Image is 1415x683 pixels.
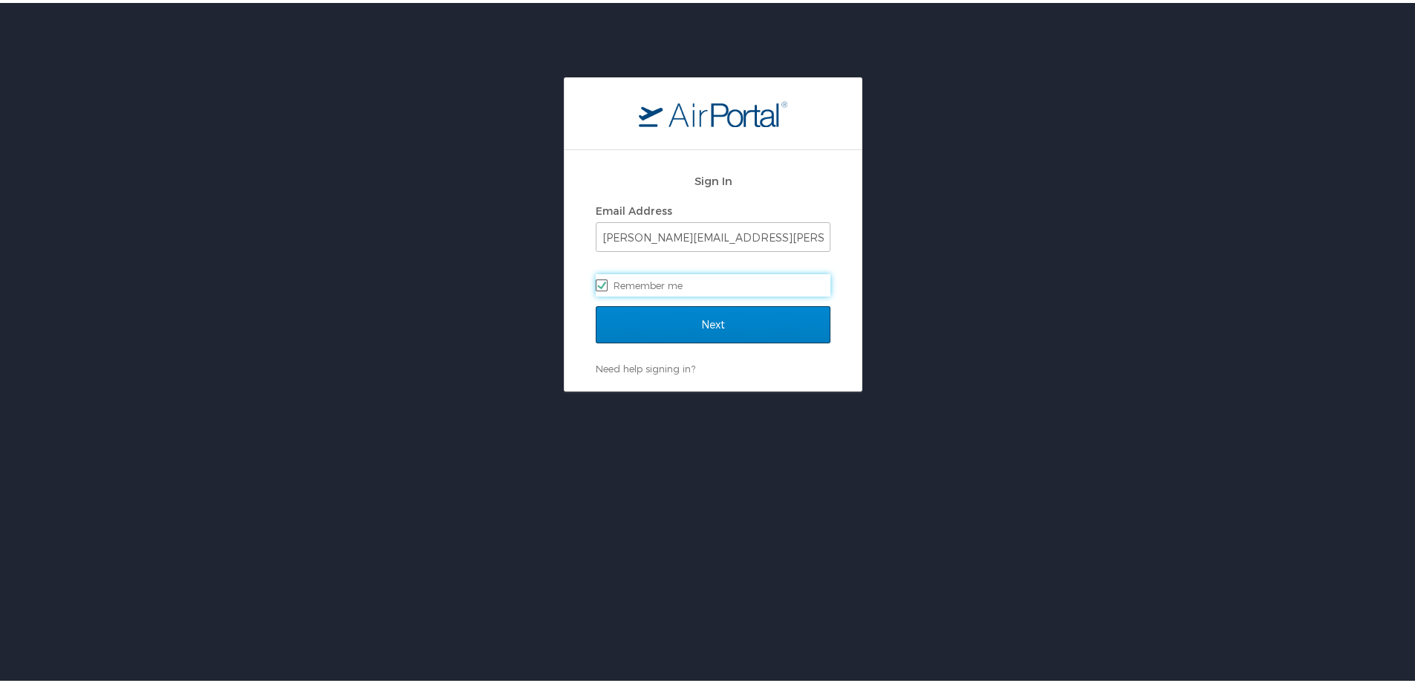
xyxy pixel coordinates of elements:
[596,271,830,294] label: Remember me
[596,360,695,372] a: Need help signing in?
[639,97,787,124] img: logo
[596,169,830,187] h2: Sign In
[596,201,672,214] label: Email Address
[596,303,830,340] input: Next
